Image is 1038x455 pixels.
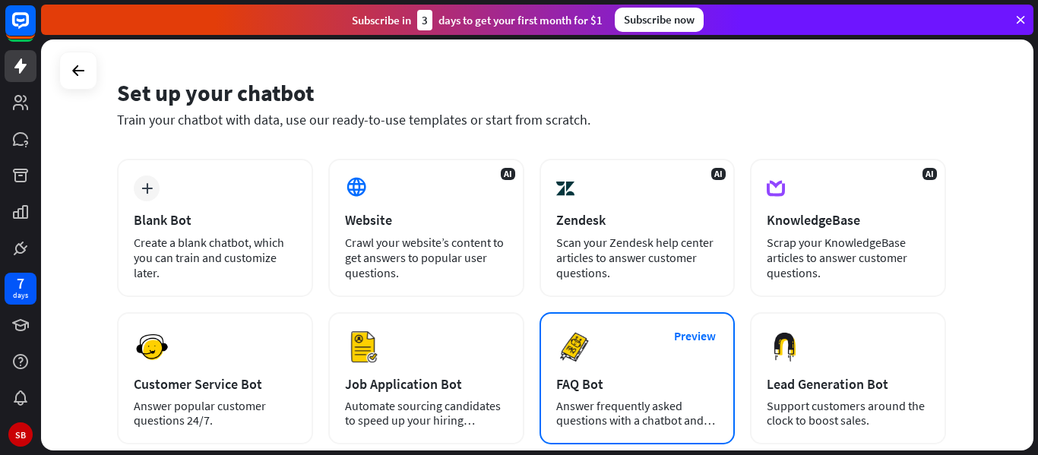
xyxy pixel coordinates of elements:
div: Create a blank chatbot, which you can train and customize later. [134,235,296,280]
div: Scan your Zendesk help center articles to answer customer questions. [556,235,719,280]
div: Support customers around the clock to boost sales. [767,399,929,428]
div: Answer frequently asked questions with a chatbot and save your time. [556,399,719,428]
div: Zendesk [556,211,719,229]
div: 3 [417,10,432,30]
div: Subscribe now [615,8,704,32]
button: Open LiveChat chat widget [12,6,58,52]
div: FAQ Bot [556,375,719,393]
button: Preview [664,322,725,350]
div: Automate sourcing candidates to speed up your hiring process. [345,399,508,428]
div: Customer Service Bot [134,375,296,393]
div: days [13,290,28,301]
div: Set up your chatbot [117,78,946,107]
div: Lead Generation Bot [767,375,929,393]
div: Job Application Bot [345,375,508,393]
div: Train your chatbot with data, use our ready-to-use templates or start from scratch. [117,111,946,128]
a: 7 days [5,273,36,305]
div: Subscribe in days to get your first month for $1 [352,10,603,30]
i: plus [141,183,153,194]
div: Answer popular customer questions 24/7. [134,399,296,428]
span: AI [501,168,515,180]
div: Blank Bot [134,211,296,229]
div: Crawl your website’s content to get answers to popular user questions. [345,235,508,280]
div: SB [8,422,33,447]
div: 7 [17,276,24,290]
span: AI [922,168,937,180]
div: Scrap your KnowledgeBase articles to answer customer questions. [767,235,929,280]
div: Website [345,211,508,229]
div: KnowledgeBase [767,211,929,229]
span: AI [711,168,726,180]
